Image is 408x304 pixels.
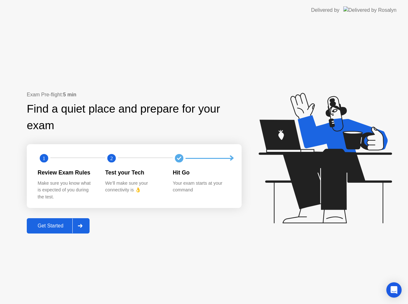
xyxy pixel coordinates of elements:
[38,168,95,177] div: Review Exam Rules
[27,218,90,234] button: Get Started
[105,168,163,177] div: Test your Tech
[29,223,72,229] div: Get Started
[38,180,95,201] div: Make sure you know what is expected of you during the test.
[63,92,76,97] b: 5 min
[110,155,113,161] text: 2
[27,100,242,134] div: Find a quiet place and prepare for your exam
[386,282,402,298] div: Open Intercom Messenger
[311,6,339,14] div: Delivered by
[27,91,242,99] div: Exam Pre-flight:
[105,180,163,194] div: We’ll make sure your connectivity is 👌
[43,155,45,161] text: 1
[343,6,397,14] img: Delivered by Rosalyn
[173,168,230,177] div: Hit Go
[173,180,230,194] div: Your exam starts at your command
